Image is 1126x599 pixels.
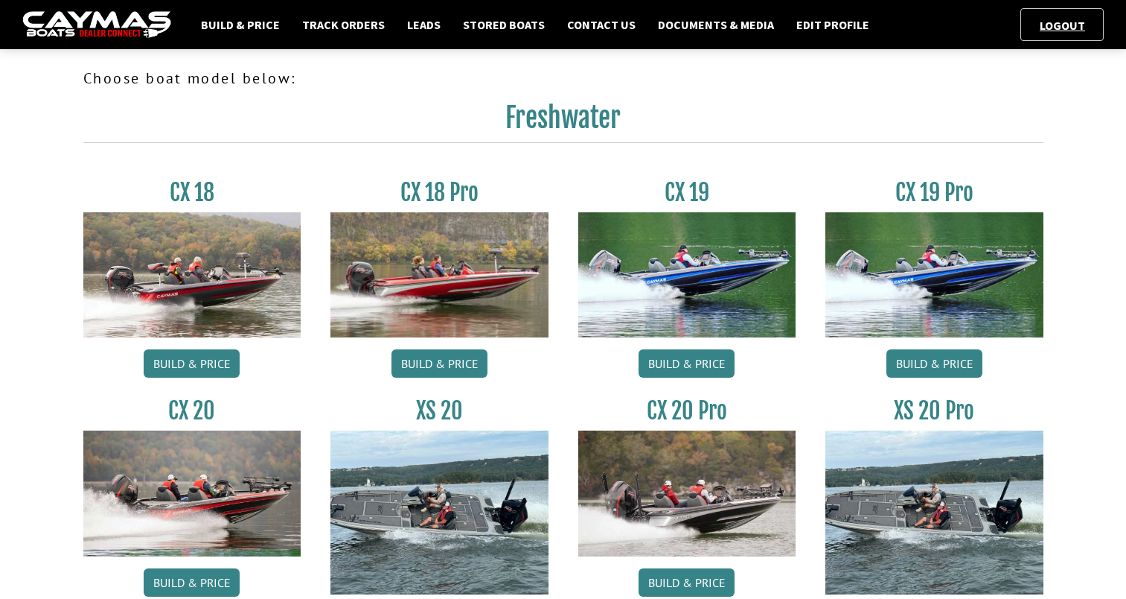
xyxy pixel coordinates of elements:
[578,212,796,337] img: CX19_thumbnail.jpg
[83,67,1043,89] p: Choose boat model below:
[83,179,301,206] h3: CX 18
[639,349,735,378] a: Build & Price
[144,349,240,378] a: Build & Price
[83,431,301,556] img: CX-20_thumbnail.jpg
[578,179,796,206] h3: CX 19
[295,15,392,34] a: Track Orders
[650,15,781,34] a: Documents & Media
[560,15,643,34] a: Contact Us
[193,15,287,34] a: Build & Price
[330,397,548,425] h3: XS 20
[330,212,548,337] img: CX-18SS_thumbnail.jpg
[83,212,301,337] img: CX-18S_thumbnail.jpg
[330,431,548,594] img: XS_20_resized.jpg
[330,179,548,206] h3: CX 18 Pro
[83,101,1043,143] h2: Freshwater
[22,11,171,39] img: caymas-dealer-connect-2ed40d3bc7270c1d8d7ffb4b79bf05adc795679939227970def78ec6f6c03838.gif
[825,431,1043,594] img: XS_20_resized.jpg
[83,397,301,425] h3: CX 20
[886,349,982,378] a: Build & Price
[825,212,1043,337] img: CX19_thumbnail.jpg
[400,15,448,34] a: Leads
[789,15,877,34] a: Edit Profile
[639,568,735,597] a: Build & Price
[578,397,796,425] h3: CX 20 Pro
[825,397,1043,425] h3: XS 20 Pro
[391,349,487,378] a: Build & Price
[825,179,1043,206] h3: CX 19 Pro
[455,15,552,34] a: Stored Boats
[1032,18,1093,33] a: Logout
[578,431,796,556] img: CX-20Pro_thumbnail.jpg
[144,568,240,597] a: Build & Price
